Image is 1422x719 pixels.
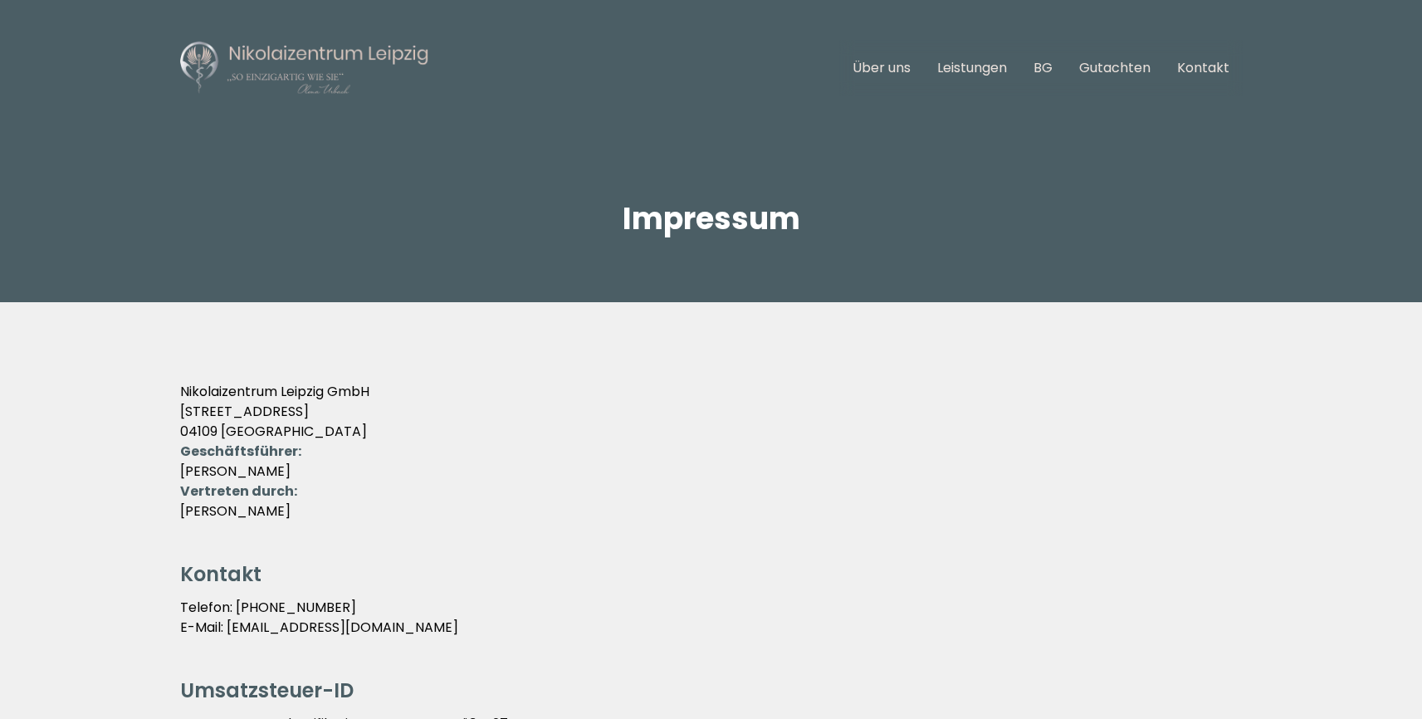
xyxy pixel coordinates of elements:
[180,482,1243,521] p: [PERSON_NAME]
[180,482,297,501] strong: Vertreten durch:
[180,561,1243,588] h2: Kontakt
[180,598,1243,638] p: Telefon: [PHONE_NUMBER] E-Mail: [EMAIL_ADDRESS][DOMAIN_NAME]
[180,203,1243,236] h1: Impressum
[180,677,1243,704] h2: Umsatzsteuer-ID
[180,382,1243,442] p: Nikolaizentrum Leipzig GmbH [STREET_ADDRESS] 04109 [GEOGRAPHIC_DATA]
[1177,58,1229,77] a: Kontakt
[937,58,1007,77] a: Leistungen
[853,58,911,77] a: Über uns
[180,442,301,461] strong: Geschäftsführer:
[1034,58,1053,77] a: BG
[1079,58,1151,77] a: Gutachten
[180,40,429,96] img: Nikolaizentrum Leipzig Logo
[180,442,1243,482] p: [PERSON_NAME]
